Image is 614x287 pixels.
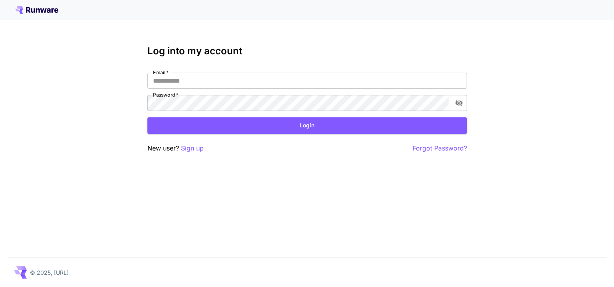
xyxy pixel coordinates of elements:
[147,117,467,134] button: Login
[147,143,204,153] p: New user?
[452,96,466,110] button: toggle password visibility
[153,69,169,76] label: Email
[413,143,467,153] button: Forgot Password?
[181,143,204,153] button: Sign up
[30,268,69,277] p: © 2025, [URL]
[147,46,467,57] h3: Log into my account
[153,91,179,98] label: Password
